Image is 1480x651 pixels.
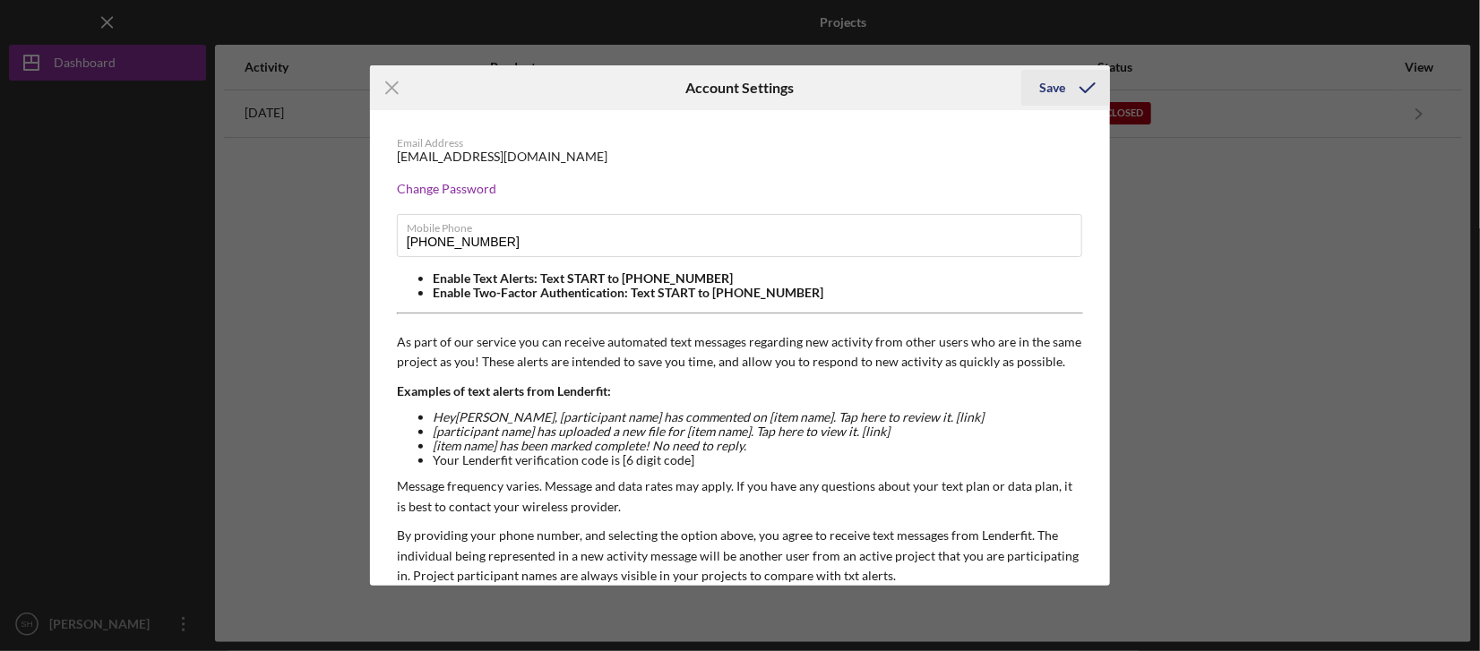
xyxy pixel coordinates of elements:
[397,381,1083,401] p: Examples of text alerts from Lenderfit:
[397,476,1083,517] p: Message frequency varies. Message and data rates may apply. If you have any questions about your ...
[433,424,1083,439] li: [participant name] has uploaded a new file for [item name]. Tap here to view it. [link]
[433,439,1083,453] li: [item name] has been marked complete! No need to reply.
[407,215,1082,235] label: Mobile Phone
[397,150,607,164] div: [EMAIL_ADDRESS][DOMAIN_NAME]
[433,286,1083,300] li: Enable Two-Factor Authentication: Text START to [PHONE_NUMBER]
[433,453,1083,467] li: Your Lenderfit verification code is [6 digit code]
[433,410,1083,424] li: Hey [PERSON_NAME] , [participant name] has commented on [item name]. Tap here to review it. [link]
[1039,70,1065,106] div: Save
[685,80,794,96] h6: Account Settings
[397,182,1083,196] div: Change Password
[397,526,1083,586] p: By providing your phone number, and selecting the option above, you agree to receive text message...
[433,271,1083,286] li: Enable Text Alerts: Text START to [PHONE_NUMBER]
[397,137,1083,150] div: Email Address
[1021,70,1110,106] button: Save
[397,332,1083,373] p: As part of our service you can receive automated text messages regarding new activity from other ...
